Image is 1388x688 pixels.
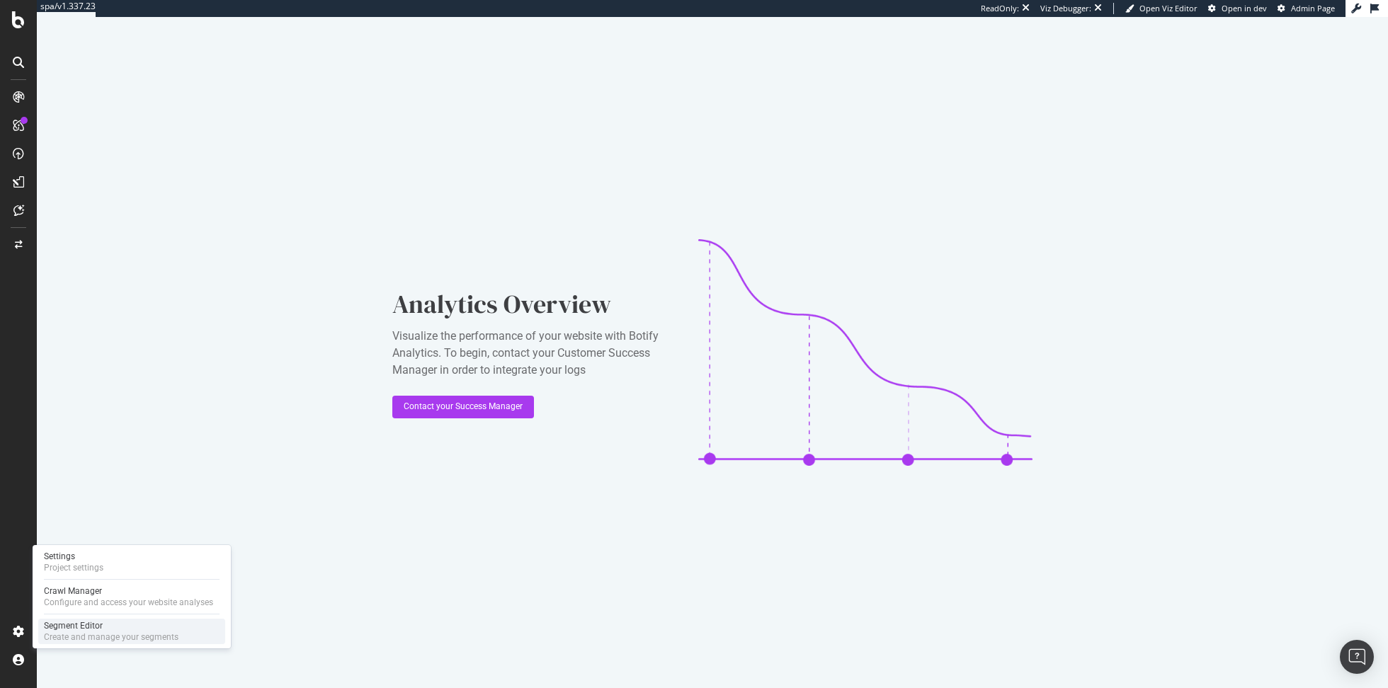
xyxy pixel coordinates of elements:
img: CaL_T18e.png [698,239,1033,466]
a: Segment EditorCreate and manage your segments [38,619,225,644]
div: Settings [44,551,103,562]
div: Segment Editor [44,620,178,631]
div: Open Intercom Messenger [1340,640,1374,674]
span: Admin Page [1291,3,1335,13]
span: Open Viz Editor [1139,3,1198,13]
button: Contact your Success Manager [392,396,534,418]
div: Crawl Manager [44,585,213,597]
div: Project settings [44,562,103,573]
div: Analytics Overview [392,287,676,322]
a: Crawl ManagerConfigure and access your website analyses [38,584,225,609]
div: Viz Debugger: [1040,3,1091,14]
div: Visualize the performance of your website with Botify Analytics. To begin, contact your Customer ... [392,328,676,379]
a: Open in dev [1208,3,1267,14]
a: Open Viz Editor [1125,3,1198,14]
div: Configure and access your website analyses [44,597,213,608]
div: Create and manage your segments [44,631,178,643]
a: SettingsProject settings [38,549,225,575]
div: Contact your Success Manager [404,401,523,413]
span: Open in dev [1222,3,1267,13]
a: Admin Page [1278,3,1335,14]
div: ReadOnly: [981,3,1019,14]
